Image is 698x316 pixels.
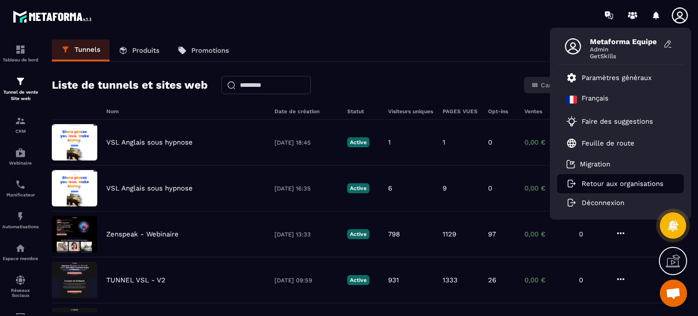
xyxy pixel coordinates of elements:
p: 0 [579,230,606,238]
p: CRM [2,129,39,134]
p: Réseaux Sociaux [2,288,39,298]
img: image [52,216,97,252]
img: automations [15,211,26,222]
p: Tunnel de vente Site web [2,89,39,102]
p: 0 [579,276,606,284]
img: formation [15,76,26,87]
h6: Visiteurs uniques [388,108,434,115]
p: Planificateur [2,192,39,197]
a: Paramètres généraux [566,72,652,83]
p: Déconnexion [582,199,624,207]
p: Produits [132,46,160,55]
p: TUNNEL VSL - V2 [106,276,165,284]
p: 0,00 € [524,138,570,146]
img: automations [15,243,26,254]
p: Français [582,94,608,105]
p: 0 [488,138,492,146]
p: 1333 [443,276,458,284]
p: Webinaire [2,161,39,166]
a: formationformationCRM [2,109,39,140]
p: Active [347,275,369,285]
img: automations [15,147,26,158]
p: Automatisations [2,224,39,229]
img: formation [15,115,26,126]
p: Zenspeak - Webinaire [106,230,179,238]
a: formationformationTableau de bord [2,37,39,69]
img: social-network [15,275,26,286]
p: 97 [488,230,496,238]
p: Faire des suggestions [582,117,653,125]
p: Retour aux organisations [582,180,663,188]
h6: Ventes [524,108,570,115]
p: [DATE] 13:33 [274,231,338,238]
p: 0,00 € [524,276,570,284]
a: formationformationTunnel de vente Site web [2,69,39,109]
button: Carte [526,79,563,91]
img: image [52,262,97,298]
p: 6 [388,184,392,192]
a: Promotions [169,40,238,61]
a: Feuille de route [566,138,634,149]
img: image [52,170,97,206]
p: Tunnels [75,45,100,54]
img: formation [15,44,26,55]
p: [DATE] 09:59 [274,277,338,284]
a: automationsautomationsAutomatisations [2,204,39,236]
p: 0,00 € [524,230,570,238]
a: social-networksocial-networkRéseaux Sociaux [2,268,39,305]
img: image [52,124,97,161]
p: Migration [580,160,610,168]
p: 26 [488,276,496,284]
p: Paramètres généraux [582,74,652,82]
h6: Nom [106,108,265,115]
a: Produits [110,40,169,61]
a: schedulerschedulerPlanificateur [2,172,39,204]
p: Active [347,229,369,239]
a: automationsautomationsWebinaire [2,140,39,172]
p: Active [347,183,369,193]
p: Active [347,137,369,147]
p: 1 [443,138,445,146]
h6: Date de création [274,108,338,115]
span: Carte [541,81,558,89]
h2: Liste de tunnels et sites web [52,76,208,94]
p: Espace membre [2,256,39,261]
p: 1 [388,138,391,146]
span: Metaforma Equipe [590,37,658,46]
h6: PAGES VUES [443,108,479,115]
p: 9 [443,184,447,192]
p: 931 [388,276,399,284]
img: scheduler [15,179,26,190]
a: Migration [566,160,610,169]
p: 798 [388,230,400,238]
h6: Statut [347,108,379,115]
p: [DATE] 18:45 [274,139,338,146]
a: automationsautomationsEspace membre [2,236,39,268]
h6: Opt-ins [488,108,515,115]
p: VSL Anglais sous hypnose [106,138,193,146]
p: Tableau de bord [2,57,39,62]
p: 0,00 € [524,184,570,192]
span: Admin [590,46,658,53]
a: Retour aux organisations [566,180,663,188]
p: Feuille de route [582,139,634,147]
p: Promotions [191,46,229,55]
p: 0 [488,184,492,192]
div: Ouvrir le chat [660,280,687,307]
span: GetSkills [590,53,658,60]
p: VSL Anglais sous hypnose [106,184,193,192]
a: Tunnels [52,40,110,61]
img: logo [13,8,95,25]
p: [DATE] 16:35 [274,185,338,192]
p: 1129 [443,230,456,238]
a: Faire des suggestions [566,116,663,127]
